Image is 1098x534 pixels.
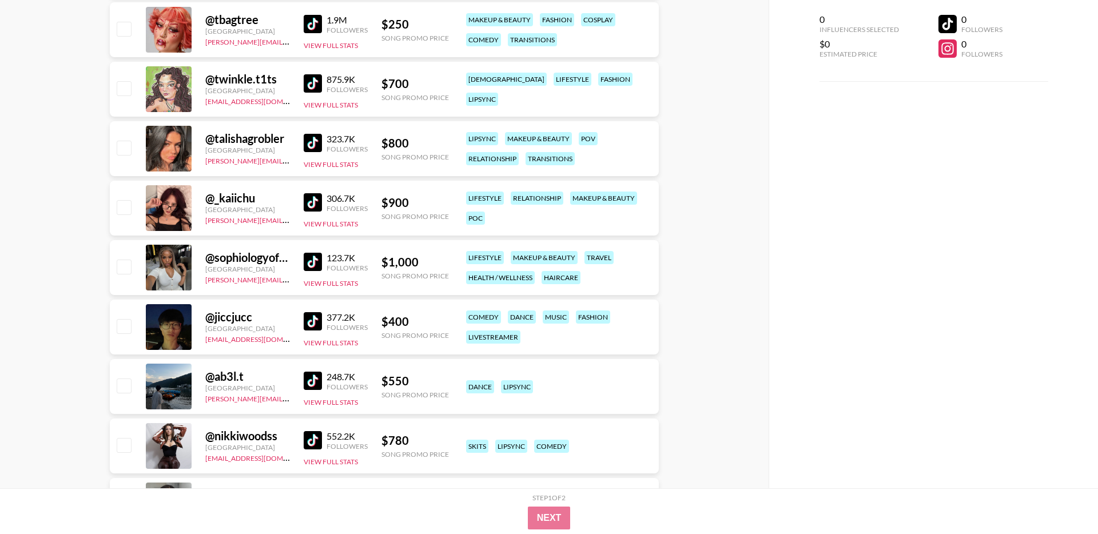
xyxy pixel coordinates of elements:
[381,212,449,221] div: Song Promo Price
[205,191,290,205] div: @ _kaiichu
[508,310,536,324] div: dance
[381,433,449,448] div: $ 780
[1041,477,1084,520] iframe: Drift Widget Chat Controller
[327,14,368,26] div: 1.9M
[466,380,494,393] div: dance
[327,264,368,272] div: Followers
[466,440,488,453] div: skits
[961,50,1002,58] div: Followers
[581,13,615,26] div: cosplay
[205,214,375,225] a: [PERSON_NAME][EMAIL_ADDRESS][DOMAIN_NAME]
[304,253,322,271] img: TikTok
[304,41,358,50] button: View Full Stats
[205,95,320,106] a: [EMAIL_ADDRESS][DOMAIN_NAME]
[327,431,368,442] div: 552.2K
[381,153,449,161] div: Song Promo Price
[543,310,569,324] div: music
[327,193,368,204] div: 306.7K
[205,429,290,443] div: @ nikkiwoodss
[304,160,358,169] button: View Full Stats
[819,38,899,50] div: $0
[819,50,899,58] div: Estimated Price
[327,74,368,85] div: 875.9K
[304,101,358,109] button: View Full Stats
[327,312,368,323] div: 377.2K
[466,73,547,86] div: [DEMOGRAPHIC_DATA]
[205,131,290,146] div: @ talishagrobler
[304,338,358,347] button: View Full Stats
[501,380,533,393] div: lipsync
[205,35,375,46] a: [PERSON_NAME][EMAIL_ADDRESS][DOMAIN_NAME]
[598,73,632,86] div: fashion
[508,33,557,46] div: transitions
[466,251,504,264] div: lifestyle
[327,442,368,451] div: Followers
[327,26,368,34] div: Followers
[381,255,449,269] div: $ 1,000
[579,132,598,145] div: pov
[381,331,449,340] div: Song Promo Price
[205,250,290,265] div: @ sophiologyofficial
[819,25,899,34] div: Influencers Selected
[961,14,1002,25] div: 0
[205,324,290,333] div: [GEOGRAPHIC_DATA]
[381,136,449,150] div: $ 800
[304,312,322,330] img: TikTok
[381,390,449,399] div: Song Promo Price
[205,443,290,452] div: [GEOGRAPHIC_DATA]
[205,369,290,384] div: @ ab3l.t
[511,251,578,264] div: makeup & beauty
[205,86,290,95] div: [GEOGRAPHIC_DATA]
[466,212,485,225] div: poc
[304,134,322,152] img: TikTok
[304,431,322,449] img: TikTok
[540,13,574,26] div: fashion
[205,392,375,403] a: [PERSON_NAME][EMAIL_ADDRESS][DOMAIN_NAME]
[961,38,1002,50] div: 0
[205,146,290,154] div: [GEOGRAPHIC_DATA]
[466,152,519,165] div: relationship
[304,457,358,466] button: View Full Stats
[511,192,563,205] div: relationship
[961,25,1002,34] div: Followers
[327,133,368,145] div: 323.7K
[532,493,566,502] div: Step 1 of 2
[534,440,569,453] div: comedy
[205,265,290,273] div: [GEOGRAPHIC_DATA]
[304,74,322,93] img: TikTok
[205,310,290,324] div: @ jiccjucc
[205,72,290,86] div: @ twinkle.t1ts
[327,145,368,153] div: Followers
[526,152,575,165] div: transitions
[327,204,368,213] div: Followers
[819,14,899,25] div: 0
[466,33,501,46] div: comedy
[327,323,368,332] div: Followers
[327,382,368,391] div: Followers
[466,310,501,324] div: comedy
[466,13,533,26] div: makeup & beauty
[327,85,368,94] div: Followers
[205,205,290,214] div: [GEOGRAPHIC_DATA]
[304,398,358,407] button: View Full Stats
[304,15,322,33] img: TikTok
[570,192,637,205] div: makeup & beauty
[381,196,449,210] div: $ 900
[327,252,368,264] div: 123.7K
[205,273,375,284] a: [PERSON_NAME][EMAIL_ADDRESS][DOMAIN_NAME]
[205,452,320,463] a: [EMAIL_ADDRESS][DOMAIN_NAME]
[381,314,449,329] div: $ 400
[505,132,572,145] div: makeup & beauty
[304,372,322,390] img: TikTok
[466,132,498,145] div: lipsync
[381,450,449,459] div: Song Promo Price
[205,27,290,35] div: [GEOGRAPHIC_DATA]
[304,193,322,212] img: TikTok
[381,34,449,42] div: Song Promo Price
[205,154,375,165] a: [PERSON_NAME][EMAIL_ADDRESS][DOMAIN_NAME]
[584,251,614,264] div: travel
[205,384,290,392] div: [GEOGRAPHIC_DATA]
[381,272,449,280] div: Song Promo Price
[381,17,449,31] div: $ 250
[466,93,498,106] div: lipsync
